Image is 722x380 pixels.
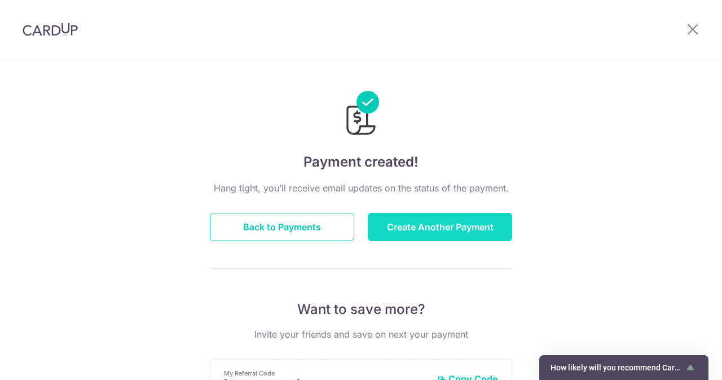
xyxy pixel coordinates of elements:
p: My Referral Code [224,369,428,378]
img: Payments [343,91,379,138]
button: Create Another Payment [368,213,512,241]
p: Want to save more? [210,300,512,318]
h4: Payment created! [210,152,512,172]
span: Help [25,8,49,18]
span: How likely will you recommend CardUp to a friend? [551,363,684,372]
button: Show survey - How likely will you recommend CardUp to a friend? [551,361,697,374]
button: Back to Payments [210,213,354,241]
p: Hang tight, you’ll receive email updates on the status of the payment. [210,181,512,195]
p: Invite your friends and save on next your payment [210,327,512,341]
img: CardUp [23,23,78,36]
